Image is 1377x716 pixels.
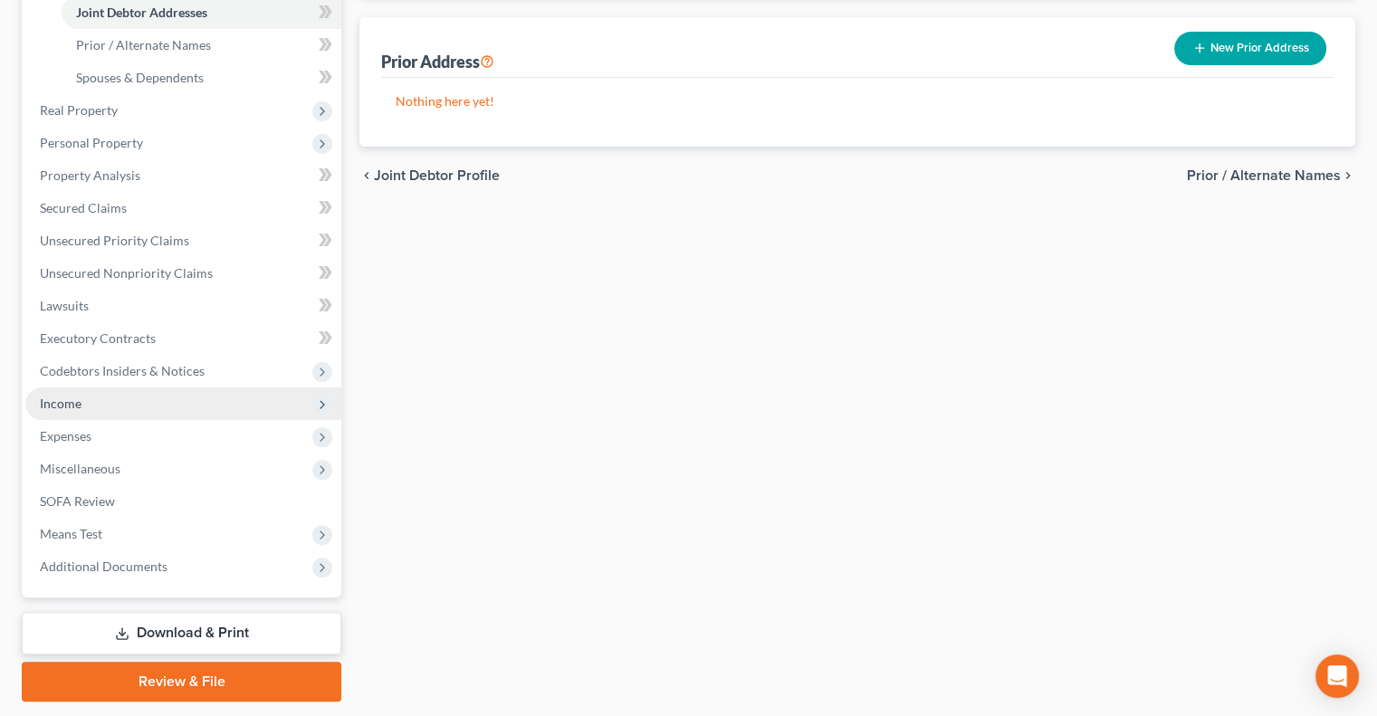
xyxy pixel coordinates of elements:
span: Joint Debtor Addresses [76,5,207,20]
a: Prior / Alternate Names [62,29,341,62]
span: Prior / Alternate Names [76,37,211,53]
span: Real Property [40,102,118,118]
span: Executory Contracts [40,330,156,346]
span: Personal Property [40,135,143,150]
span: Property Analysis [40,167,140,183]
button: New Prior Address [1174,32,1326,65]
button: chevron_left Joint Debtor Profile [359,168,500,183]
a: Property Analysis [25,159,341,192]
p: Nothing here yet! [396,92,1319,110]
a: Secured Claims [25,192,341,224]
span: Spouses & Dependents [76,70,204,85]
span: SOFA Review [40,493,115,509]
a: Review & File [22,662,341,702]
a: Spouses & Dependents [62,62,341,94]
div: Open Intercom Messenger [1315,654,1359,698]
a: Executory Contracts [25,322,341,355]
i: chevron_left [359,168,374,183]
span: Means Test [40,526,102,541]
span: Unsecured Nonpriority Claims [40,265,213,281]
span: Income [40,396,81,411]
span: Additional Documents [40,558,167,574]
a: SOFA Review [25,485,341,518]
span: Codebtors Insiders & Notices [40,363,205,378]
a: Lawsuits [25,290,341,322]
a: Unsecured Priority Claims [25,224,341,257]
i: chevron_right [1341,168,1355,183]
button: Prior / Alternate Names chevron_right [1187,168,1355,183]
span: Unsecured Priority Claims [40,233,189,248]
span: Expenses [40,428,91,444]
span: Miscellaneous [40,461,120,476]
span: Secured Claims [40,200,127,215]
div: Prior Address [381,51,494,72]
a: Download & Print [22,612,341,654]
span: Lawsuits [40,298,89,313]
span: Joint Debtor Profile [374,168,500,183]
span: Prior / Alternate Names [1187,168,1341,183]
a: Unsecured Nonpriority Claims [25,257,341,290]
